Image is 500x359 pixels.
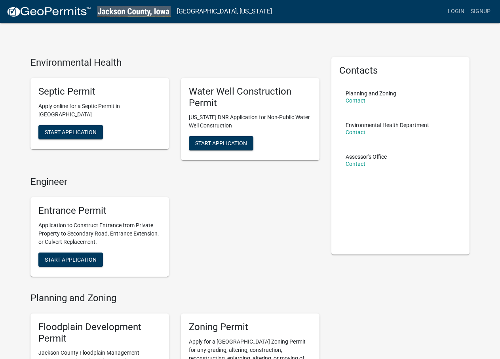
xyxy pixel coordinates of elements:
[346,91,396,96] p: Planning and Zoning
[38,86,161,97] h5: Septic Permit
[468,4,494,19] a: Signup
[346,154,387,160] p: Assessor's Office
[189,136,253,150] button: Start Application
[38,205,161,217] h5: Entrance Permit
[177,5,272,18] a: [GEOGRAPHIC_DATA], [US_STATE]
[30,57,319,68] h4: Environmental Health
[346,97,365,104] a: Contact
[189,86,312,109] h5: Water Well Construction Permit
[38,125,103,139] button: Start Application
[97,6,171,17] img: Jackson County, Iowa
[45,256,97,262] span: Start Application
[346,122,429,128] p: Environmental Health Department
[189,113,312,130] p: [US_STATE] DNR Application for Non-Public Water Well Construction
[30,293,319,304] h4: Planning and Zoning
[195,140,247,146] span: Start Application
[45,129,97,135] span: Start Application
[38,321,161,344] h5: Floodplain Development Permit
[339,65,462,76] h5: Contacts
[346,129,365,135] a: Contact
[346,161,365,167] a: Contact
[38,253,103,267] button: Start Application
[38,221,161,246] p: Application to Construct Entrance from Private Property to Secondary Road, Entrance Extension, or...
[38,102,161,119] p: Apply online for a Septic Permit in [GEOGRAPHIC_DATA]
[30,176,319,188] h4: Engineer
[189,321,312,333] h5: Zoning Permit
[445,4,468,19] a: Login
